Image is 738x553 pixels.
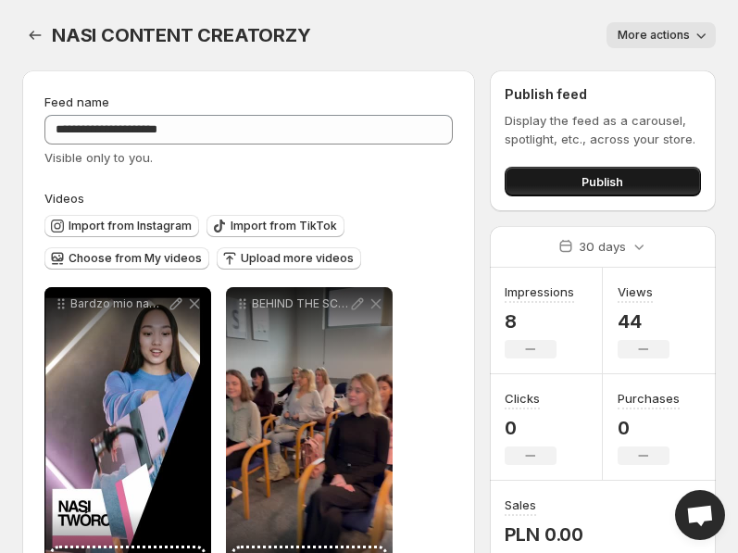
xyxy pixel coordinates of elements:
[44,94,109,109] span: Feed name
[44,191,84,206] span: Videos
[505,85,701,104] h2: Publish feed
[44,215,199,237] button: Import from Instagram
[618,283,653,301] h3: Views
[618,310,669,333] p: 44
[618,28,690,43] span: More actions
[231,219,337,233] span: Import from TikTok
[505,283,574,301] h3: Impressions
[505,523,583,546] p: PLN 0.00
[206,215,344,237] button: Import from TikTok
[618,389,680,408] h3: Purchases
[618,417,680,439] p: 0
[44,150,153,165] span: Visible only to you.
[22,22,48,48] button: Settings
[505,310,574,333] p: 8
[579,237,626,256] p: 30 days
[69,219,192,233] span: Import from Instagram
[70,296,167,311] p: Bardzo mio nam widzie naszych twrcw w akcji Tym razem Oliwia odwiedzia emso
[582,172,623,191] span: Publish
[505,389,540,408] h3: Clicks
[44,247,209,270] button: Choose from My videos
[217,247,361,270] button: Upload more videos
[505,167,701,196] button: Publish
[505,417,557,439] p: 0
[607,22,716,48] button: More actions
[69,251,202,266] span: Choose from My videos
[52,24,311,46] span: NASI CONTENT CREATORZY
[505,496,536,514] h3: Sales
[505,111,701,148] p: Display the feed as a carousel, spotlight, etc., across your store.
[675,490,725,540] div: Open chat
[241,251,354,266] span: Upload more videos
[252,296,348,311] p: BEHIND THE SCENES UGC Masterclass w [GEOGRAPHIC_DATA] W miniony weekend mielimy przyjemno poprowa...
